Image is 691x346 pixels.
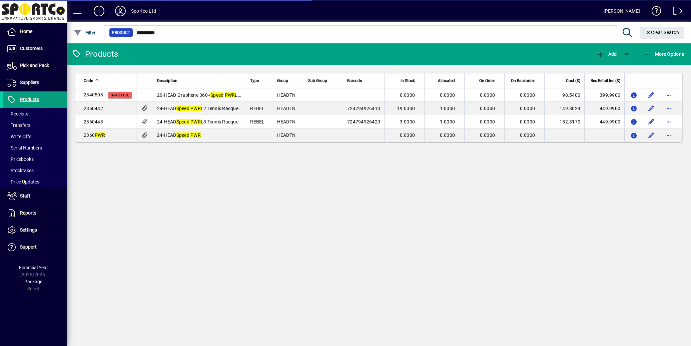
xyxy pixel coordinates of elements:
a: Suppliers [3,74,67,91]
td: 152.3170 [544,115,584,128]
span: Code [84,77,93,84]
a: Stocktakes [3,165,67,176]
span: 0.0000 [520,119,535,124]
span: Write Offs [7,134,31,139]
a: Home [3,23,67,40]
span: Clear Search [645,30,679,35]
span: Home [20,29,32,34]
span: HEADTN [277,92,296,98]
span: 0.0000 [520,132,535,138]
td: 449.9900 [584,115,624,128]
span: 0.0000 [440,132,455,138]
button: More options [663,90,674,100]
a: Transfers [3,119,67,131]
span: Rec Retail Inc ($) [591,77,620,84]
em: PWR [190,132,201,138]
span: 2360443 [84,119,103,124]
span: Product [112,29,130,36]
div: On Backorder [509,77,541,84]
em: PWR [95,132,105,138]
a: Write Offs [3,131,67,142]
span: Package [24,279,42,284]
span: HEADTN [277,106,296,111]
span: Barcode [347,77,362,84]
td: 399.9900 [584,88,624,102]
a: Pick and Pack [3,57,67,74]
span: Price Updates [7,179,39,185]
span: Allocated [438,77,455,84]
span: Cost ($) [566,77,580,84]
div: In Stock [389,77,421,84]
em: Speed [176,132,189,138]
div: On Order [469,77,501,84]
button: Edit [646,130,657,140]
span: 1.0000 [440,106,455,111]
em: PWR [190,106,201,111]
td: 449.9900 [584,102,624,115]
span: 0.0000 [480,132,495,138]
span: 0.0000 [480,106,495,111]
a: Support [3,239,67,256]
span: 724794926420 [347,119,380,124]
span: Transfers [7,122,30,128]
a: Receipts [3,108,67,119]
button: Edit [646,116,657,127]
span: Add [597,51,617,57]
span: Inactive [111,93,129,97]
span: 2360 [84,132,105,138]
span: On Order [479,77,495,84]
div: Type [250,77,268,84]
span: Products [20,97,39,102]
a: Logout [668,1,683,23]
span: 0.0000 [520,92,535,98]
div: Description [157,77,242,84]
span: Staff [20,193,30,199]
em: Speed [176,106,189,111]
span: 2360442 [84,106,103,111]
span: Stocktakes [7,168,34,173]
button: Edit [646,103,657,114]
a: Knowledge Base [647,1,661,23]
button: Edit [646,90,657,100]
span: 3.0000 [400,119,415,124]
span: REBEL [250,119,264,124]
button: More options [663,130,674,140]
span: Pricebooks [7,156,34,162]
em: PWR [225,92,235,98]
a: Pricebooks [3,153,67,165]
em: PWR [190,119,201,124]
a: Price Updates [3,176,67,188]
em: Speed [176,119,189,124]
a: Serial Numbers [3,142,67,153]
a: Settings [3,222,67,239]
button: Add [88,5,110,17]
td: 98.5400 [544,88,584,102]
span: More Options [644,51,684,57]
div: Products [72,49,118,59]
span: Description [157,77,177,84]
span: HEADTN [277,119,296,124]
button: Clear [640,27,685,39]
span: 0.0000 [480,92,495,98]
span: Reports [20,210,36,216]
span: Group [277,77,288,84]
span: REBEL [250,106,264,111]
span: 1.0000 [440,119,455,124]
span: Financial Year [19,265,48,270]
span: 0.0000 [440,92,455,98]
button: More options [663,103,674,114]
div: Group [277,77,300,84]
div: Barcode [347,77,380,84]
span: Pick and Pack [20,63,49,68]
span: 2340503 [84,92,103,97]
div: Code [84,77,132,84]
span: 0.0000 [400,132,415,138]
span: Type [250,77,259,84]
button: More Options [642,48,686,60]
div: Sportco Ltd [131,6,156,16]
span: 24-HEAD L2 Tennis Racquet r [157,106,243,111]
a: Customers [3,40,67,57]
span: In Stock [401,77,415,84]
div: [PERSON_NAME] [604,6,640,16]
a: Staff [3,188,67,205]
